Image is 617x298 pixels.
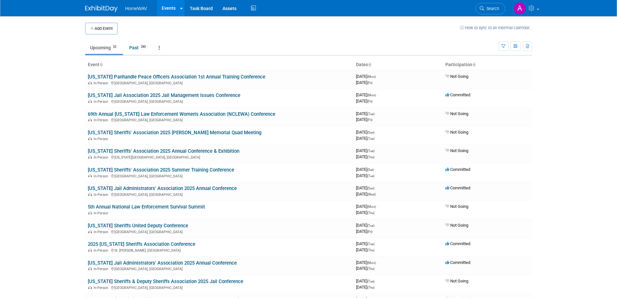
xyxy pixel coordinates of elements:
[94,81,110,85] span: In-Person
[367,230,372,233] span: (Fri)
[85,59,353,70] th: Event
[445,185,470,190] span: Committed
[94,118,110,122] span: In-Person
[375,130,376,135] span: -
[88,230,92,233] img: In-Person Event
[377,204,378,209] span: -
[367,149,374,153] span: (Tue)
[356,154,374,159] span: [DATE]
[88,155,92,159] img: In-Person Event
[375,167,376,172] span: -
[88,279,243,284] a: [US_STATE] Sheriffs & Deputy Sheriffs Association 2025 Jail Conference
[367,211,374,215] span: (Thu)
[367,248,374,252] span: (Thu)
[356,136,374,141] span: [DATE]
[356,173,374,178] span: [DATE]
[484,6,499,11] span: Search
[356,80,372,85] span: [DATE]
[356,92,378,97] span: [DATE]
[356,229,372,234] span: [DATE]
[94,248,110,253] span: In-Person
[356,204,378,209] span: [DATE]
[375,241,376,246] span: -
[356,117,372,122] span: [DATE]
[88,100,92,103] img: In-Person Event
[367,280,374,283] span: (Tue)
[367,186,374,190] span: (Sun)
[88,192,351,197] div: [GEOGRAPHIC_DATA], [GEOGRAPHIC_DATA]
[88,247,351,253] div: St. [PERSON_NAME], [GEOGRAPHIC_DATA]
[367,261,376,265] span: (Mon)
[356,148,376,153] span: [DATE]
[375,185,376,190] span: -
[88,185,237,191] a: [US_STATE] Jail Administrators' Association 2025 Annual Conference
[94,174,110,178] span: In-Person
[356,185,376,190] span: [DATE]
[367,242,374,246] span: (Tue)
[367,205,376,209] span: (Mon)
[367,137,374,140] span: (Tue)
[88,99,351,104] div: [GEOGRAPHIC_DATA], [GEOGRAPHIC_DATA]
[94,211,110,215] span: In-Person
[367,174,374,178] span: (Tue)
[367,118,372,122] span: (Fri)
[367,193,376,196] span: (Wed)
[94,137,110,141] span: In-Person
[367,168,374,172] span: (Sat)
[356,266,374,271] span: [DATE]
[88,267,92,270] img: In-Person Event
[88,92,240,98] a: [US_STATE] Jail Association 2025 Jail Management Issues Conference
[111,44,118,49] span: 32
[356,285,374,290] span: [DATE]
[472,62,475,67] a: Sort by Participation Type
[356,247,374,252] span: [DATE]
[85,42,123,54] a: Upcoming32
[94,155,110,160] span: In-Person
[94,286,110,290] span: In-Person
[94,267,110,271] span: In-Person
[445,279,468,283] span: Not Going
[356,260,378,265] span: [DATE]
[445,260,470,265] span: Committed
[375,148,376,153] span: -
[475,3,505,14] a: Search
[88,223,188,229] a: [US_STATE] Sheriffs United Deputy Conference
[88,211,92,214] img: In-Person Event
[445,74,468,79] span: Not Going
[375,111,376,116] span: -
[88,193,92,196] img: In-Person Event
[377,92,378,97] span: -
[124,42,153,54] a: Past280
[88,111,275,117] a: 69th Annual [US_STATE] Law Enforcement Women's Association (NCLEWA) Conference
[367,131,374,134] span: (Sun)
[445,111,468,116] span: Not Going
[367,75,376,78] span: (Mon)
[367,224,374,227] span: (Tue)
[445,130,468,135] span: Not Going
[88,248,92,252] img: In-Person Event
[88,74,265,80] a: [US_STATE] Panhandle Peace Officers Association 1st Annual Training Conference
[99,62,103,67] a: Sort by Event Name
[88,148,239,154] a: [US_STATE] Sheriffs' Association 2025 Annual Conference & Exhibition
[375,223,376,228] span: -
[514,2,526,15] img: Amanda Jasper
[88,174,92,177] img: In-Person Event
[368,62,371,67] a: Sort by Start Date
[85,23,118,34] button: Add Event
[88,80,351,85] div: [GEOGRAPHIC_DATA], [GEOGRAPHIC_DATA]
[356,130,376,135] span: [DATE]
[377,260,378,265] span: -
[445,167,470,172] span: Committed
[445,223,468,228] span: Not Going
[460,25,532,30] a: How to sync to an external calendar...
[445,148,468,153] span: Not Going
[356,192,376,197] span: [DATE]
[94,193,110,197] span: In-Person
[445,92,470,97] span: Committed
[356,167,376,172] span: [DATE]
[367,286,374,289] span: (Thu)
[94,100,110,104] span: In-Person
[88,260,237,266] a: [US_STATE] Jail Administrators' Association 2025 Annual Conference
[356,99,372,103] span: [DATE]
[88,285,351,290] div: [GEOGRAPHIC_DATA], [GEOGRAPHIC_DATA]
